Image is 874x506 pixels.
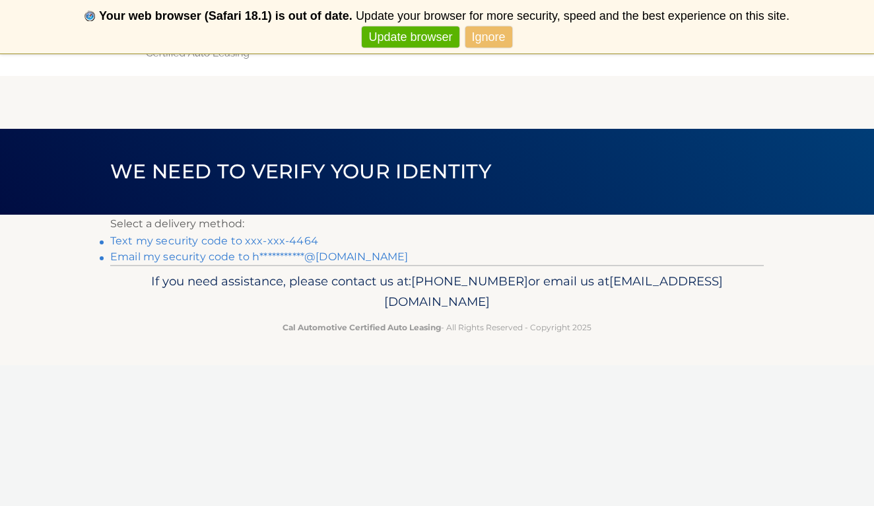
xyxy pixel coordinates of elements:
[411,273,528,289] span: [PHONE_NUMBER]
[110,235,318,247] a: Text my security code to xxx-xxx-4464
[362,26,459,48] a: Update browser
[119,320,755,334] p: - All Rights Reserved - Copyright 2025
[119,271,755,313] p: If you need assistance, please contact us at: or email us at
[99,9,353,22] b: Your web browser (Safari 18.1) is out of date.
[465,26,512,48] a: Ignore
[356,9,790,22] span: Update your browser for more security, speed and the best experience on this site.
[110,159,491,184] span: We need to verify your identity
[110,215,764,233] p: Select a delivery method:
[283,322,441,332] strong: Cal Automotive Certified Auto Leasing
